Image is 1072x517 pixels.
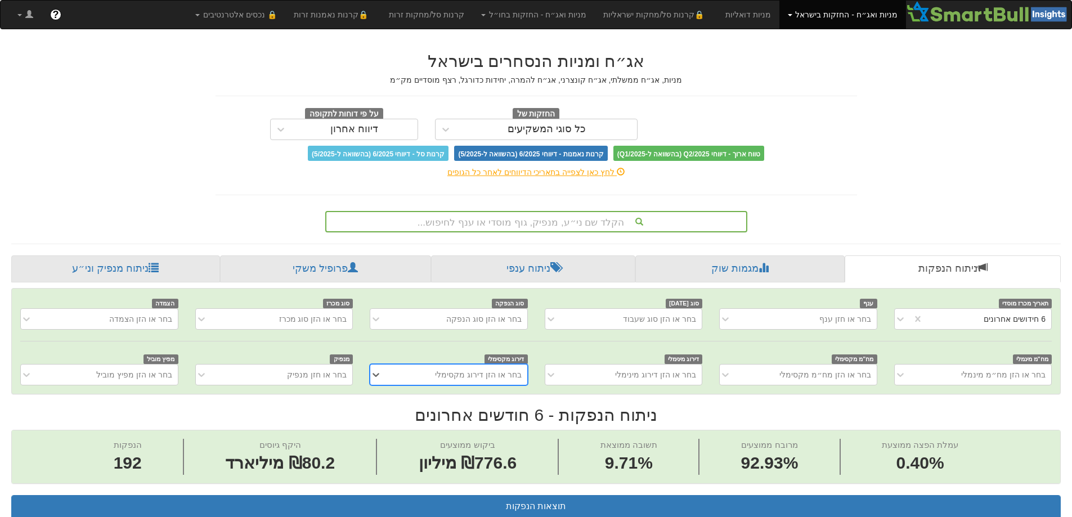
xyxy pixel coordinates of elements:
font: הקלד שם ני״ע, מנפיק, גוף מוסדי או ענף לחיפוש... [418,217,624,228]
font: בחר או הזן מח״מ מקסימלי [779,370,871,379]
font: סוג הנפקה [495,300,524,307]
font: 🔒 [358,10,368,19]
font: החזקות של [517,109,555,118]
a: קרנות סל/מחקות זרות [380,1,473,29]
font: סוג [DATE] [669,300,699,307]
font: תשובה ממוצאת [600,440,657,449]
font: קרנות סל/מחקות ישראליות [603,10,694,19]
a: 🔒 נכסים אלטרנטיבים [187,1,285,29]
font: מניות, אג״ח ממשלתי, אג״ח קונצרני, אג״ח להמרה, יחידות כדורגל, רצף מוסדיים מק״מ [390,75,682,84]
font: מניות ואג״ח - החזקות בחו״ל [489,10,586,19]
font: היקף גיוסים [259,440,301,449]
a: ? [42,1,70,29]
font: ענף [863,300,873,307]
font: דירוג מקסימלי [488,356,524,362]
font: בחר או הזן מפיץ מוביל [96,370,172,379]
font: 92.93% [741,453,799,472]
font: בחר או חזן מנפיק [287,370,347,379]
font: 🔒 [694,10,704,19]
font: אג״ח ומניות הנסחרים בישראל [428,52,644,70]
font: דיווח אחרון [330,123,378,134]
font: בחר או הזן דירוג מקסימלי [435,370,522,379]
a: 🔒קרנות סל/מחקות ישראליות [595,1,716,29]
font: ביקוש ממוצעים [440,440,495,449]
font: מרובח ממוצעים [741,440,797,449]
a: ניתוח הנפקות [845,255,1061,282]
font: פרופיל משקי [293,263,348,274]
font: בחר או הזן סוג שעבוד [623,314,696,323]
font: בחר או הזן סוג הנפקה [446,314,522,323]
font: מח"מ מינמלי [1016,356,1048,362]
a: מניות ואג״ח - החזקות בישראל [779,1,906,29]
font: על פי דוחות לתקופה [310,109,379,118]
font: תוצאות הנפקות [506,501,566,511]
a: מניות דואליות [717,1,779,29]
font: מנפיק [334,356,349,362]
a: מניות ואג״ח - החזקות בחו״ל [473,1,595,29]
img: סמארטבול [906,1,1071,23]
font: בחר או חזן ענף [819,314,871,323]
font: מניות דואליות [725,10,771,19]
font: ניתוח הנפקות - 6 חודשים אחרונים [415,406,657,424]
font: בחר או הזן מח״מ מינמלי [961,370,1046,379]
font: מגמות שוק [711,263,759,274]
font: בחר או הזן סוג מכרז [279,314,347,323]
font: ? [52,9,59,20]
font: מניות ואג״ח - החזקות בישראל [795,10,897,19]
font: לחץ כאן לצפייה בתאריכי הדיווחים לאחר כל הגופים [447,168,615,177]
font: הצמדה [155,300,174,307]
a: פרופיל משקי [220,255,431,282]
font: בחר או הזן דירוג מינימלי [615,370,696,379]
font: סוג מכרז [326,300,349,307]
font: 192 [114,453,142,472]
font: קרנות סל - דיווחי 6/2025 (בהשוואה ל-5/2025) [312,150,445,158]
font: ₪776.6 מיליון [419,453,517,472]
font: בחר או הזן הצמדה [109,314,172,323]
a: 🔒קרנות נאמנות זרות [285,1,381,29]
font: דירוג מינימלי [668,356,699,362]
font: 9.71% [605,453,653,472]
font: מפיץ מוביל [147,356,174,362]
font: כל סוגי המשקיעים [508,123,586,134]
font: תאריך מכרז מוסדי [1002,300,1048,307]
font: הנפקות [114,440,142,449]
font: ניתוח הנפקות [918,263,977,274]
font: טווח ארוך - דיווחי Q2/2025 (בהשוואה ל-Q1/2025) [617,150,760,158]
font: מח"מ מקסימלי [835,356,873,362]
font: ניתוח מנפיק וני״ע [72,263,149,274]
font: 🔒 נכסים אלטרנטיבים [203,10,277,19]
font: 0.40% [896,453,944,472]
font: 6 חידושים אחרונים [984,314,1046,323]
font: קרנות סל/מחקות זרות [389,10,464,19]
font: ₪80.2 מיליארד [225,453,335,472]
a: ניתוח מנפיק וני״ע [11,255,220,282]
a: ניתוח ענפי [431,255,636,282]
font: עמלת הפצה ממוצעת [882,440,958,449]
a: מגמות שוק [635,255,845,282]
font: קרנות נאמנות - דיווחי 6/2025 (בהשוואה ל-5/2025) [458,150,603,158]
font: קרנות נאמנות זרות [294,10,358,19]
font: ניתוח ענפי [506,263,550,274]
